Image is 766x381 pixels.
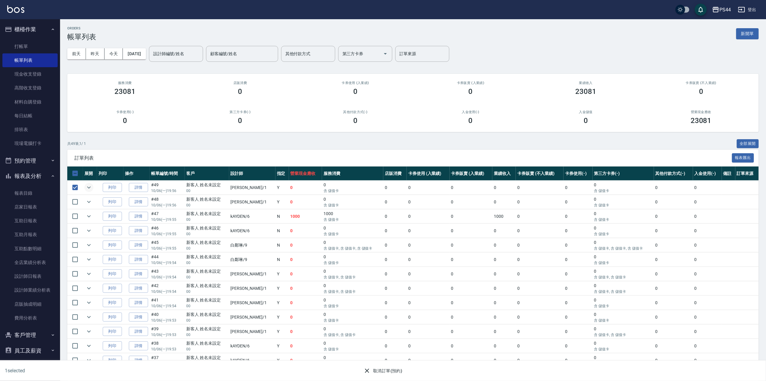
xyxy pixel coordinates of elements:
[275,224,289,238] td: N
[693,267,722,281] td: 0
[2,168,58,184] button: 報表及分析
[450,166,493,181] th: 卡券販賣 (入業績)
[492,166,516,181] th: 業績收入
[229,296,275,310] td: [PERSON_NAME] /1
[322,253,383,267] td: 0
[67,26,96,30] h2: ORDERS
[84,226,93,235] button: expand row
[129,327,148,336] a: 詳情
[593,224,654,238] td: 0
[7,5,24,13] img: Logo
[450,296,493,310] td: 0
[185,166,229,181] th: 客戶
[84,327,93,336] button: expand row
[186,303,227,309] p: 00
[654,181,693,195] td: 0
[2,95,58,109] a: 材料自購登錄
[103,255,122,264] button: 列印
[654,267,693,281] td: 0
[84,241,93,250] button: expand row
[229,166,275,181] th: 設計師
[151,231,183,237] p: 10/06 (一) 19:55
[324,188,382,193] p: 含 儲值卡
[324,289,382,294] p: 含 儲值卡, 含 儲值卡
[693,195,722,209] td: 0
[275,253,289,267] td: N
[151,202,183,208] p: 10/06 (一) 19:56
[67,33,96,41] h3: 帳單列表
[383,253,407,267] td: 0
[289,181,322,195] td: 0
[407,224,450,238] td: 0
[2,214,58,228] a: 互助日報表
[407,195,450,209] td: 0
[129,241,148,250] a: 詳情
[129,255,148,264] a: 詳情
[186,217,227,222] p: 00
[2,153,58,169] button: 預約管理
[516,195,564,209] td: 0
[2,136,58,150] a: 現場電腦打卡
[324,274,382,280] p: 含 儲值卡, 含 儲值卡
[691,116,712,125] h3: 23081
[735,166,759,181] th: 訂單來源
[732,153,754,163] button: 報表匯出
[324,303,382,309] p: 含 儲值卡
[536,81,637,85] h2: 業績收入
[654,224,693,238] td: 0
[129,212,148,221] a: 詳情
[238,116,242,125] h3: 0
[492,224,516,238] td: 0
[324,246,382,251] p: 含 儲值卡, 含 儲值卡, 含 儲值卡
[123,48,146,59] button: [DATE]
[516,166,564,181] th: 卡券販賣 (不入業績)
[2,40,58,53] a: 打帳單
[84,298,93,307] button: expand row
[407,209,450,223] td: 0
[593,296,654,310] td: 0
[584,116,588,125] h3: 0
[67,48,86,59] button: 前天
[322,238,383,252] td: 0
[516,281,564,295] td: 0
[2,311,58,325] a: 費用分析表
[593,238,654,252] td: 0
[654,296,693,310] td: 0
[186,225,227,231] div: 新客人 姓名未設定
[492,296,516,310] td: 0
[732,155,754,160] a: 報表匯出
[74,155,732,161] span: 訂單列表
[129,341,148,351] a: 詳情
[186,196,227,202] div: 新客人 姓名未設定
[324,260,382,265] p: 含 儲值卡
[150,267,185,281] td: #43
[722,166,735,181] th: 備註
[275,267,289,281] td: Y
[564,209,593,223] td: 0
[275,195,289,209] td: Y
[693,181,722,195] td: 0
[516,296,564,310] td: 0
[564,181,593,195] td: 0
[324,217,382,222] p: 含 儲值卡
[2,327,58,343] button: 客戶管理
[651,110,752,114] h2: 營業現金應收
[150,253,185,267] td: #44
[84,269,93,278] button: expand row
[84,356,93,365] button: expand row
[593,181,654,195] td: 0
[305,81,406,85] h2: 卡券使用 (入業績)
[654,195,693,209] td: 0
[2,67,58,81] a: 現金收支登錄
[407,166,450,181] th: 卡券使用 (入業績)
[407,267,450,281] td: 0
[114,87,135,96] h3: 23081
[492,238,516,252] td: 0
[536,110,637,114] h2: 入金儲值
[450,224,493,238] td: 0
[654,209,693,223] td: 0
[105,48,123,59] button: 今天
[150,310,185,324] td: #40
[229,310,275,324] td: [PERSON_NAME] /1
[383,296,407,310] td: 0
